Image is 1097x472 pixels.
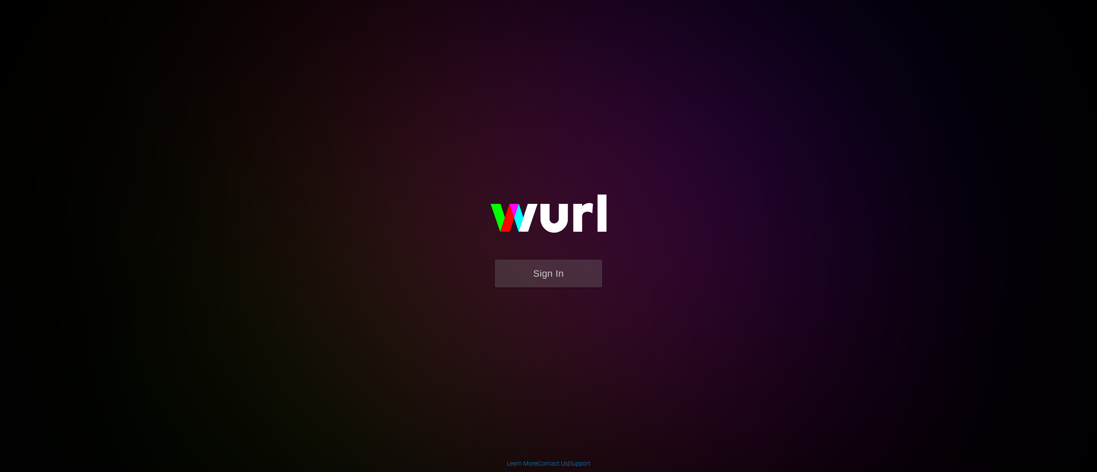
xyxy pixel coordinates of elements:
img: wurl-logo-on-black-223613ac3d8ba8fe6dc639794a292ebdb59501304c7dfd60c99c58986ef67473.svg [463,176,634,259]
button: Sign In [495,260,602,287]
a: Contact Us [538,460,568,467]
div: | | [507,459,590,468]
a: Learn More [507,460,537,467]
a: Support [569,460,590,467]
